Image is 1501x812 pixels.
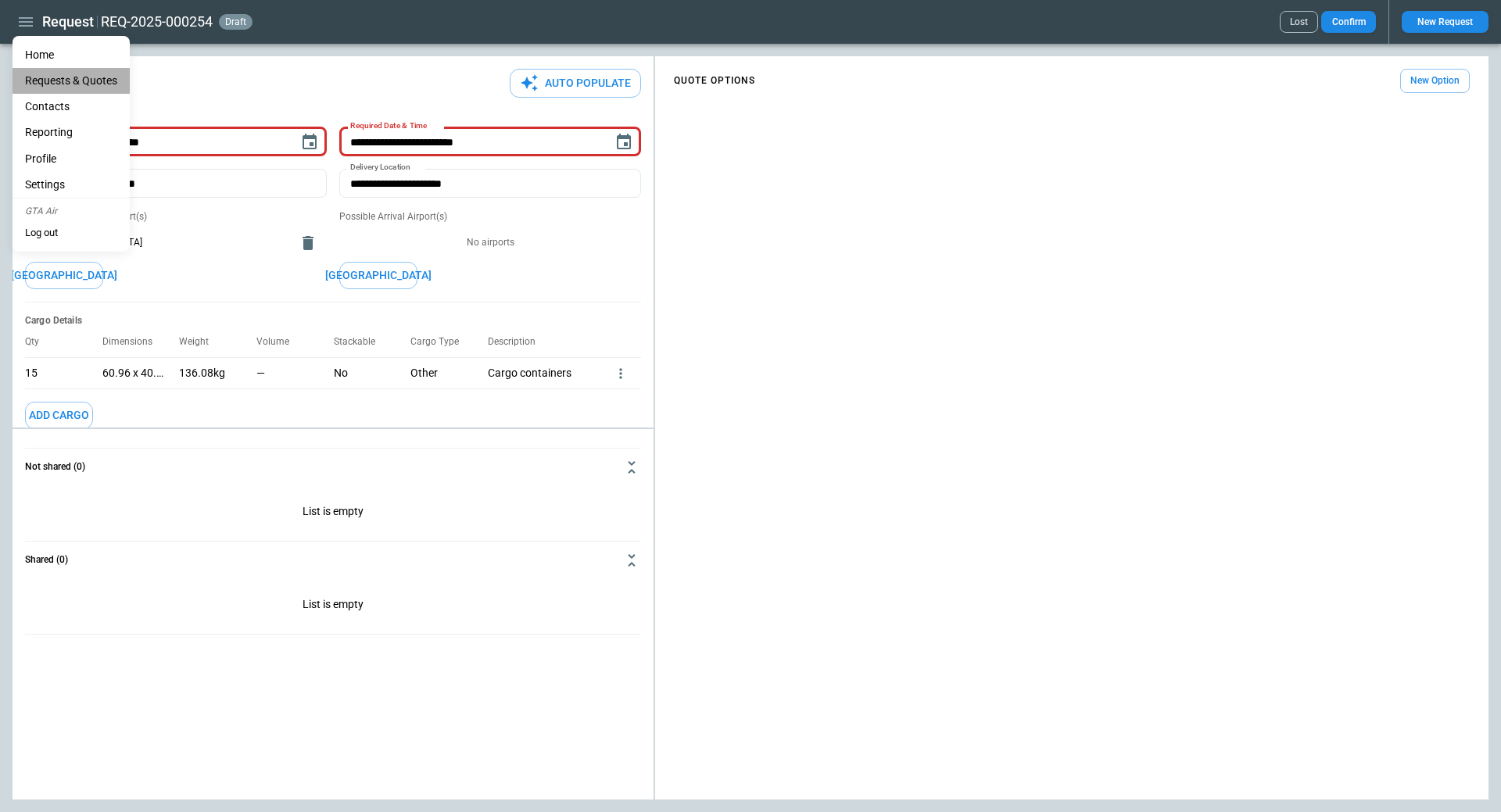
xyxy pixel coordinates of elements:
[13,146,130,172] a: Profile
[13,68,130,94] a: Requests & Quotes
[13,199,130,222] p: GTA Air
[13,222,70,245] button: Log out
[13,172,130,198] a: Settings
[13,120,130,145] a: Reporting
[13,94,130,120] a: Contacts
[13,42,130,68] a: Home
